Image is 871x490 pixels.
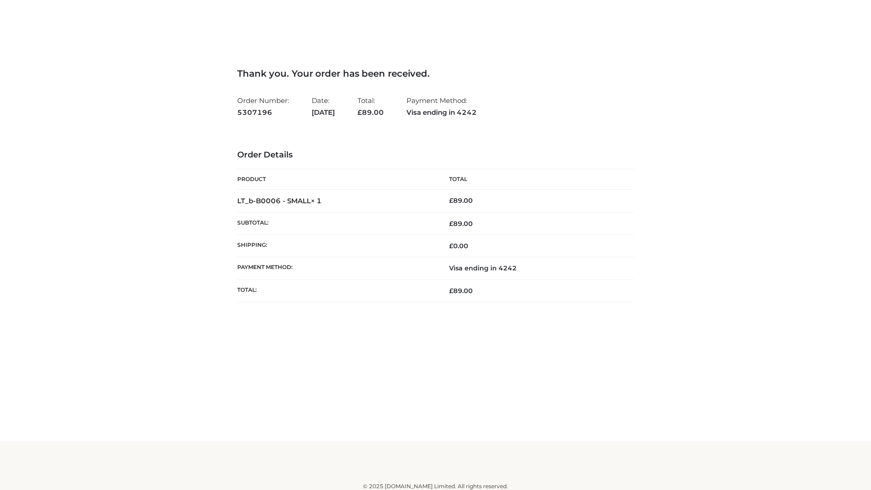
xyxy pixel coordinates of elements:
h3: Order Details [237,150,634,160]
span: 89.00 [449,220,473,228]
li: Date: [312,93,335,120]
h3: Thank you. Your order has been received. [237,68,634,79]
strong: [DATE] [312,107,335,118]
strong: LT_b-B0006 - SMALL [237,196,322,205]
span: £ [449,196,453,205]
li: Payment Method: [406,93,477,120]
th: Total: [237,279,435,302]
span: £ [449,287,453,295]
th: Payment method: [237,257,435,279]
strong: Visa ending in 4242 [406,107,477,118]
li: Total: [357,93,384,120]
span: £ [449,242,453,250]
li: Order Number: [237,93,289,120]
th: Product [237,169,435,190]
span: £ [357,108,362,117]
th: Subtotal: [237,212,435,235]
td: Visa ending in 4242 [435,257,634,279]
strong: × 1 [311,196,322,205]
bdi: 0.00 [449,242,468,250]
span: 89.00 [449,287,473,295]
span: 89.00 [357,108,384,117]
strong: 5307196 [237,107,289,118]
th: Shipping: [237,235,435,257]
th: Total [435,169,634,190]
span: £ [449,220,453,228]
bdi: 89.00 [449,196,473,205]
